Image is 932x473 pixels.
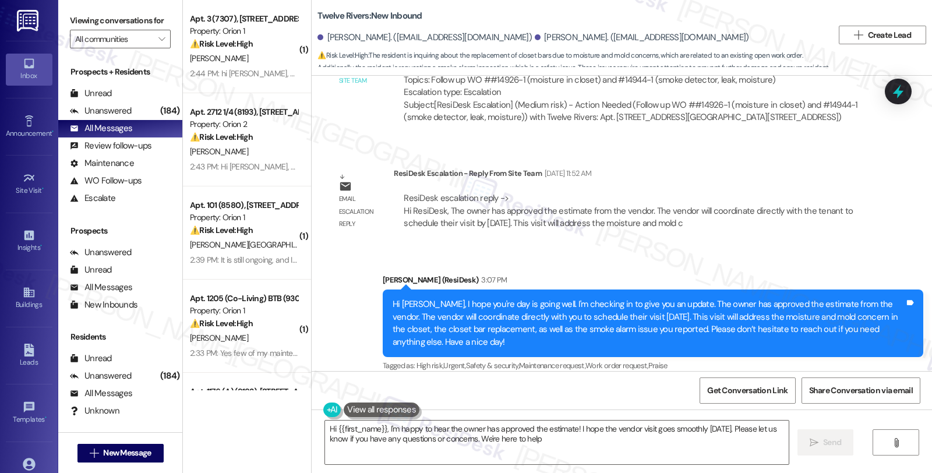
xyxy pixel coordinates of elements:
img: ResiDesk Logo [17,10,41,31]
a: Buildings [6,283,52,314]
div: New Inbounds [70,299,137,311]
div: Review follow-ups [70,140,151,152]
span: [PERSON_NAME] [190,53,248,63]
span: [PERSON_NAME] [190,333,248,343]
span: Praise [648,361,668,370]
span: Create Lead [868,29,911,41]
div: Property: Orion 1 [190,211,298,224]
span: • [52,128,54,136]
i:  [90,449,98,458]
div: Apt. 2712 1/4 (8193), [STREET_ADDRESS] [190,106,298,118]
div: All Messages [70,281,132,294]
div: Property: Orion 2 [190,118,298,130]
div: [PERSON_NAME] (ResiDesk) [383,274,923,290]
div: Prospects [58,225,182,237]
label: Viewing conversations for [70,12,171,30]
div: Subject: [ResiDesk Escalation] (Medium risk) - Action Needed (Follow up WO ##14926-1 (moisture in... [404,99,860,124]
div: All Messages [70,122,132,135]
i:  [854,30,863,40]
span: High risk , [416,361,444,370]
i:  [892,438,901,447]
div: Apt. 1176 (A) (9183), [STREET_ADDRESS] [190,386,298,398]
div: [PERSON_NAME]. ([EMAIL_ADDRESS][DOMAIN_NAME]) [317,31,532,44]
span: Safety & security , [466,361,519,370]
div: Property: Orion 1 [190,305,298,317]
input: All communities [75,30,152,48]
span: : The resident is inquiring about the replacement of closet bars due to moisture and mold concern... [317,50,833,87]
div: Apt. 1205 (Co-Living) BTB (9303), [STREET_ADDRESS] [190,292,298,305]
button: Share Conversation via email [802,377,920,404]
textarea: Hi {{first_name}}, I'm happy to hear the owner has approved the estimate! I hope the vendor visit... [325,421,789,464]
span: Maintenance request , [519,361,585,370]
a: Site Visit • [6,168,52,200]
i:  [158,34,165,44]
span: Work order request , [585,361,648,370]
div: ResiDesk Escalation - Reply From Site Team [394,167,870,183]
span: [PERSON_NAME][GEOGRAPHIC_DATA] [190,239,322,250]
span: Share Conversation via email [809,384,913,397]
div: Unread [70,264,112,276]
button: New Message [77,444,164,463]
div: Residents [58,331,182,343]
span: • [42,185,44,193]
div: Email escalation reply [339,193,384,230]
strong: ⚠️ Risk Level: High [190,132,253,142]
b: Twelve Rivers: New Inbound [317,10,422,22]
div: Hi [PERSON_NAME], I hope you're day is going well. I'm checking in to give you an update. The own... [393,298,905,348]
div: Apt. 101 (8580), [STREET_ADDRESS] [190,199,298,211]
div: 2:33 PM: Yes few of my maintenance request was canceled by the management. I don't know why. [190,348,523,358]
span: [PERSON_NAME] [190,146,248,157]
div: Unknown [70,405,119,417]
div: Apt. 3 (7307), [STREET_ADDRESS] [190,13,298,25]
div: Maintenance [70,157,134,170]
div: Property: Orion 1 [190,25,298,37]
span: Urgent , [443,361,465,370]
div: Tagged as: [383,357,923,374]
div: Unanswered [70,246,132,259]
div: All Messages [70,387,132,400]
div: 2:39 PM: It is still ongoing, and I ran into other residents, we all have the same issues. [190,255,471,265]
strong: ⚠️ Risk Level: High [190,225,253,235]
div: WO Follow-ups [70,175,142,187]
a: Templates • [6,397,52,429]
div: (184) [157,367,182,385]
div: Unread [70,352,112,365]
div: (184) [157,102,182,120]
button: Get Conversation Link [700,377,795,404]
span: Get Conversation Link [707,384,788,397]
div: Unanswered [70,105,132,117]
div: Prospects + Residents [58,66,182,78]
span: New Message [103,447,151,459]
i:  [810,438,818,447]
div: 3:07 PM [478,274,507,286]
div: [PERSON_NAME]. ([EMAIL_ADDRESS][DOMAIN_NAME]) [535,31,749,44]
div: Unanswered [70,370,132,382]
button: Send [797,429,854,456]
button: Create Lead [839,26,926,44]
strong: ⚠️ Risk Level: High [317,51,368,60]
a: Insights • [6,225,52,257]
strong: ⚠️ Risk Level: High [190,38,253,49]
a: Leads [6,340,52,372]
div: Unread [70,87,112,100]
strong: ⚠️ Risk Level: High [190,318,253,329]
a: Inbox [6,54,52,85]
div: [DATE] 11:52 AM [542,167,591,179]
span: Send [823,436,841,449]
div: ResiDesk escalation reply -> Hi ResiDesk, The owner has approved the estimate from the vendor. Th... [404,192,853,229]
span: • [40,242,42,250]
div: Escalate [70,192,115,204]
span: • [45,414,47,422]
